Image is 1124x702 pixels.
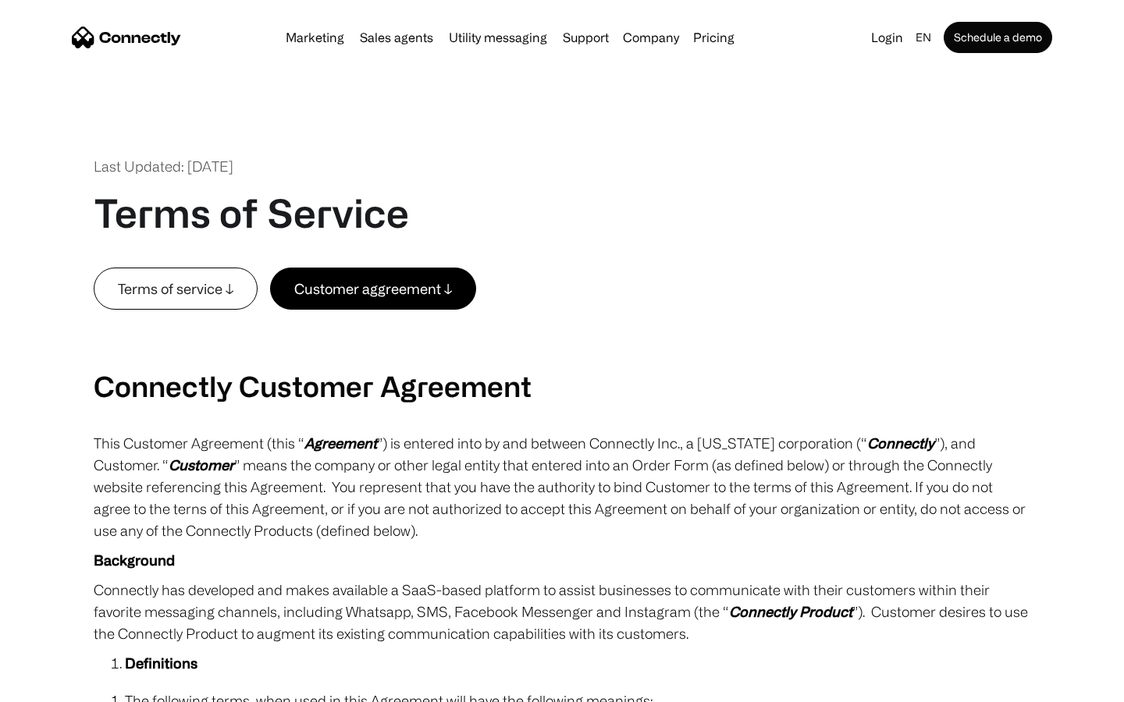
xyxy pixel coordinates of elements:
[865,27,909,48] a: Login
[687,31,741,44] a: Pricing
[118,278,233,300] div: Terms of service ↓
[125,655,197,671] strong: Definitions
[94,552,175,568] strong: Background
[443,31,553,44] a: Utility messaging
[94,310,1030,331] p: ‍
[16,673,94,697] aside: Language selected: English
[623,27,679,48] div: Company
[94,369,1030,402] h2: Connectly Customer Agreement
[279,31,350,44] a: Marketing
[304,435,377,451] em: Agreement
[557,31,615,44] a: Support
[94,579,1030,644] p: Connectly has developed and makes available a SaaS-based platform to assist businesses to communi...
[94,156,233,177] div: Last Updated: [DATE]
[354,31,439,44] a: Sales agents
[169,457,234,473] em: Customer
[294,278,452,300] div: Customer aggreement ↓
[31,675,94,697] ul: Language list
[94,432,1030,541] p: This Customer Agreement (this “ ”) is entered into by and between Connectly Inc., a [US_STATE] co...
[729,604,852,619] em: Connectly Product
[94,339,1030,361] p: ‍
[94,190,409,236] h1: Terms of Service
[867,435,934,451] em: Connectly
[944,22,1052,53] a: Schedule a demo
[916,27,931,48] div: en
